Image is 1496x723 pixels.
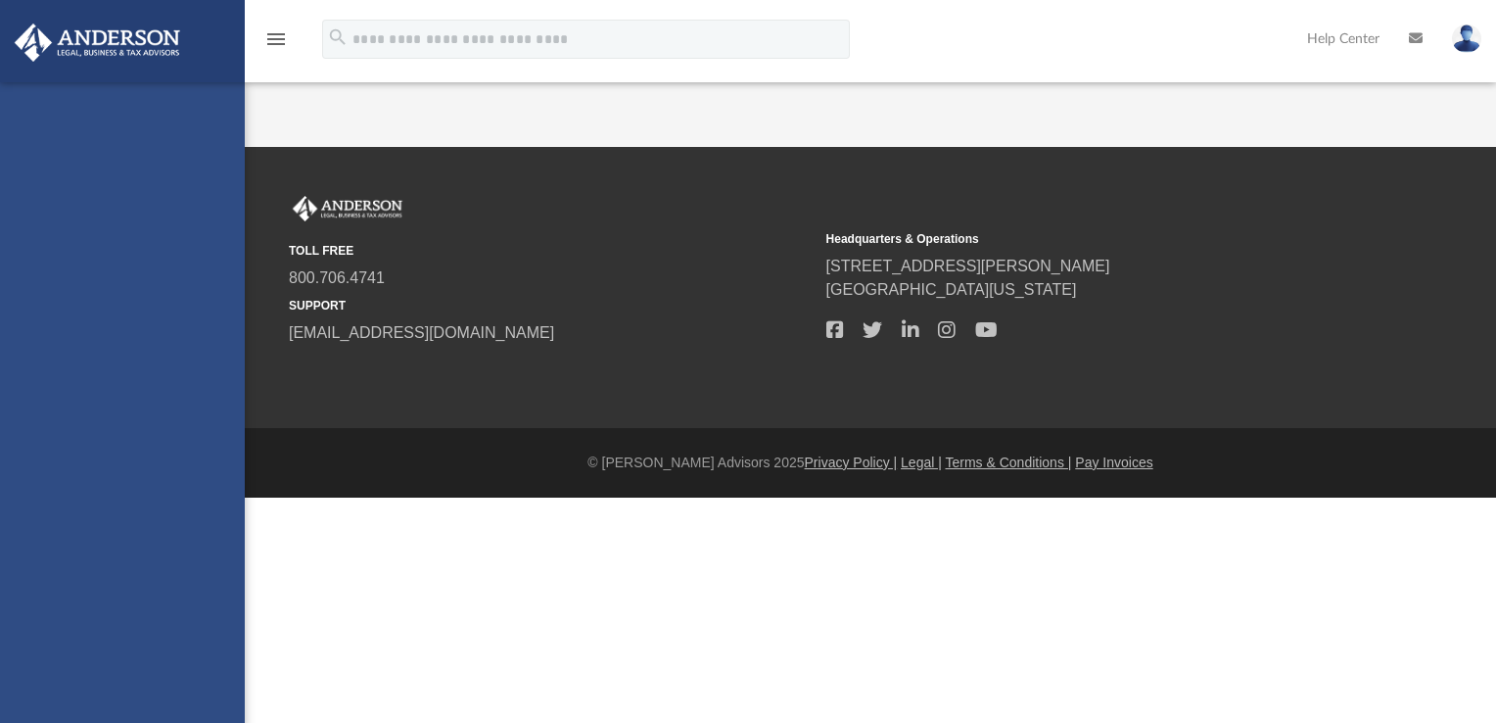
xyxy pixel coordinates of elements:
[289,242,813,260] small: TOLL FREE
[289,196,406,221] img: Anderson Advisors Platinum Portal
[264,27,288,51] i: menu
[826,258,1110,274] a: [STREET_ADDRESS][PERSON_NAME]
[1452,24,1481,53] img: User Pic
[9,24,186,62] img: Anderson Advisors Platinum Portal
[289,297,813,314] small: SUPPORT
[289,269,385,286] a: 800.706.4741
[1075,455,1152,470] a: Pay Invoices
[327,26,349,48] i: search
[245,453,1496,473] div: © [PERSON_NAME] Advisors 2025
[826,230,1350,248] small: Headquarters & Operations
[946,455,1072,470] a: Terms & Conditions |
[289,324,554,341] a: [EMAIL_ADDRESS][DOMAIN_NAME]
[264,37,288,51] a: menu
[901,455,942,470] a: Legal |
[826,281,1077,298] a: [GEOGRAPHIC_DATA][US_STATE]
[805,455,898,470] a: Privacy Policy |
